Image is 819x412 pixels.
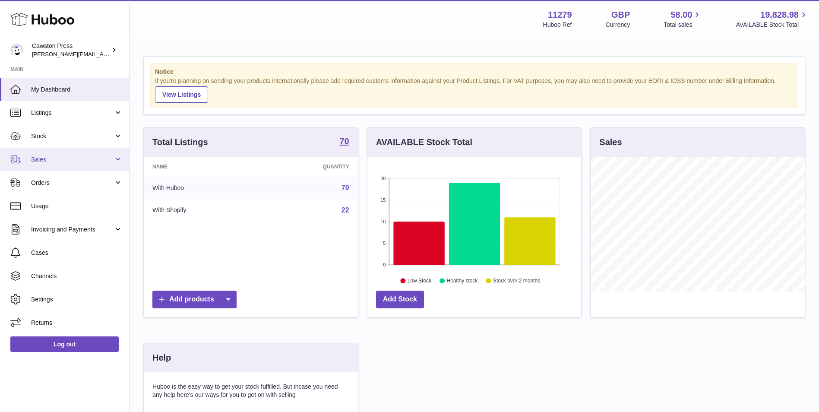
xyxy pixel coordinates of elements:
[670,9,692,21] span: 58.00
[31,319,123,327] span: Returns
[31,225,114,234] span: Invoicing and Payments
[342,184,349,191] a: 70
[152,352,171,364] h3: Help
[339,137,349,146] strong: 70
[664,9,702,29] a: 58.00 Total sales
[144,157,259,177] th: Name
[736,9,809,29] a: 19,828.98 AVAILABLE Stock Total
[144,199,259,222] td: With Shopify
[380,176,386,181] text: 20
[383,241,386,246] text: 5
[380,197,386,203] text: 15
[599,136,622,148] h3: Sales
[383,262,386,267] text: 0
[155,68,794,76] strong: Notice
[31,155,114,164] span: Sales
[10,44,23,57] img: thomas.carson@cawstonpress.com
[152,291,237,308] a: Add products
[380,219,386,224] text: 10
[31,272,123,280] span: Channels
[342,206,349,214] a: 22
[31,179,114,187] span: Orders
[446,278,478,284] text: Healthy stock
[548,9,572,21] strong: 11279
[606,21,630,29] div: Currency
[152,136,208,148] h3: Total Listings
[31,295,123,304] span: Settings
[493,278,540,284] text: Stock over 2 months
[611,9,630,21] strong: GBP
[31,86,123,94] span: My Dashboard
[144,177,259,199] td: With Huboo
[736,21,809,29] span: AVAILABLE Stock Total
[31,249,123,257] span: Cases
[664,21,702,29] span: Total sales
[376,291,424,308] a: Add Stock
[155,77,794,103] div: If you're planning on sending your products internationally please add required customs informati...
[408,278,432,284] text: Low Stock
[259,157,357,177] th: Quantity
[31,132,114,140] span: Stock
[10,336,119,352] a: Log out
[31,109,114,117] span: Listings
[760,9,799,21] span: 19,828.98
[339,137,349,147] a: 70
[543,21,572,29] div: Huboo Ref
[376,136,472,148] h3: AVAILABLE Stock Total
[152,383,349,399] p: Huboo is the easy way to get your stock fulfilled. But incase you need any help here's our ways f...
[32,51,219,57] span: [PERSON_NAME][EMAIL_ADDRESS][PERSON_NAME][DOMAIN_NAME]
[31,202,123,210] span: Usage
[32,42,110,58] div: Cawston Press
[155,86,208,103] a: View Listings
